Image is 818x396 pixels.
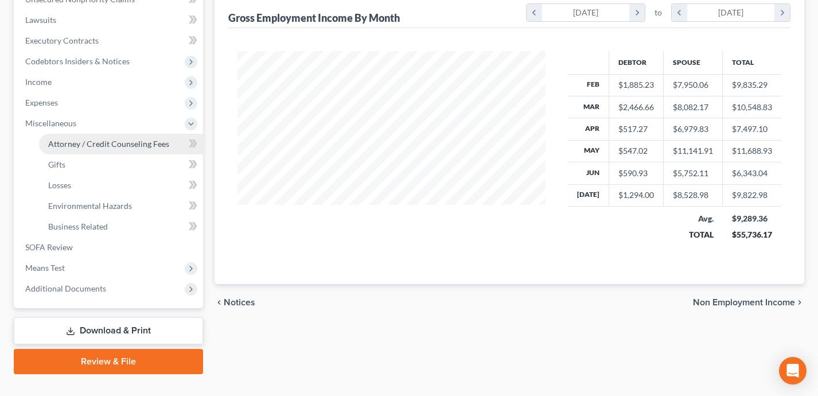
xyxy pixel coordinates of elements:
th: May [568,140,609,162]
span: Miscellaneous [25,118,76,128]
span: Environmental Hazards [48,201,132,211]
span: Additional Documents [25,284,106,293]
span: Income [25,77,52,87]
span: Lawsuits [25,15,56,25]
div: $55,736.17 [732,229,773,240]
i: chevron_left [672,4,687,21]
th: Mar [568,96,609,118]
div: $8,082.17 [673,102,713,113]
div: [DATE] [687,4,775,21]
span: to [655,7,662,18]
a: Review & File [14,349,203,374]
div: $590.93 [618,168,654,179]
button: Non Employment Income chevron_right [693,298,804,307]
div: $1,885.23 [618,79,654,91]
th: Spouse [664,51,723,74]
span: Business Related [48,222,108,231]
a: Executory Contracts [16,30,203,51]
a: Attorney / Credit Counseling Fees [39,134,203,154]
td: $9,835.29 [723,74,782,96]
i: chevron_right [774,4,790,21]
span: Attorney / Credit Counseling Fees [48,139,169,149]
div: Avg. [673,213,714,224]
td: $6,343.04 [723,162,782,184]
th: Total [723,51,782,74]
i: chevron_left [527,4,542,21]
a: Lawsuits [16,10,203,30]
div: $11,141.91 [673,145,713,157]
span: Executory Contracts [25,36,99,45]
div: $5,752.11 [673,168,713,179]
th: Apr [568,118,609,140]
i: chevron_left [215,298,224,307]
div: $8,528.98 [673,189,713,201]
div: $2,466.66 [618,102,654,113]
td: $11,688.93 [723,140,782,162]
div: $547.02 [618,145,654,157]
td: $9,822.98 [723,184,782,206]
i: chevron_right [795,298,804,307]
th: Feb [568,74,609,96]
div: Gross Employment Income By Month [228,11,400,25]
span: Notices [224,298,255,307]
a: SOFA Review [16,237,203,258]
th: Debtor [609,51,664,74]
a: Losses [39,175,203,196]
span: Expenses [25,98,58,107]
span: Codebtors Insiders & Notices [25,56,130,66]
a: Business Related [39,216,203,237]
span: Non Employment Income [693,298,795,307]
th: Jun [568,162,609,184]
span: SOFA Review [25,242,73,252]
a: Gifts [39,154,203,175]
td: $7,497.10 [723,118,782,140]
a: Download & Print [14,317,203,344]
div: $1,294.00 [618,189,654,201]
div: $517.27 [618,123,654,135]
a: Environmental Hazards [39,196,203,216]
i: chevron_right [629,4,645,21]
span: Losses [48,180,71,190]
button: chevron_left Notices [215,298,255,307]
div: $9,289.36 [732,213,773,224]
div: $6,979.83 [673,123,713,135]
div: Open Intercom Messenger [779,357,807,385]
td: $10,548.83 [723,96,782,118]
span: Means Test [25,263,65,273]
span: Gifts [48,160,65,169]
th: [DATE] [568,184,609,206]
div: $7,950.06 [673,79,713,91]
div: [DATE] [542,4,630,21]
div: TOTAL [673,229,714,240]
